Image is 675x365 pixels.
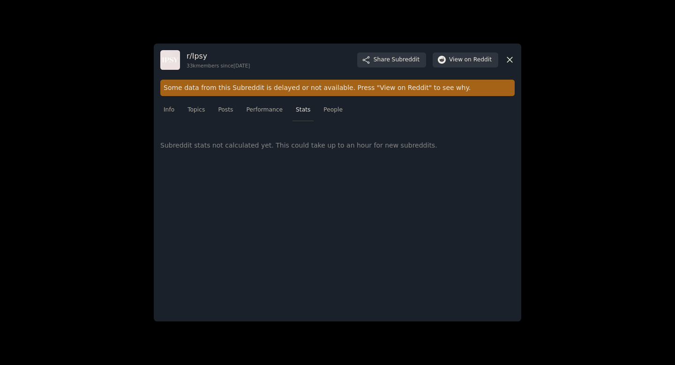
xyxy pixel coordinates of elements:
[465,56,492,64] span: on Reddit
[160,103,178,122] a: Info
[218,106,233,114] span: Posts
[164,106,174,114] span: Info
[320,103,346,122] a: People
[292,103,314,122] a: Stats
[187,51,250,61] h3: r/ Ipsy
[392,56,420,64] span: Subreddit
[323,106,343,114] span: People
[184,103,208,122] a: Topics
[357,52,426,67] button: ShareSubreddit
[433,52,498,67] button: Viewon Reddit
[246,106,283,114] span: Performance
[160,80,515,96] div: Some data from this Subreddit is delayed or not available. Press "View on Reddit" to see why.
[449,56,492,64] span: View
[374,56,420,64] span: Share
[243,103,286,122] a: Performance
[296,106,310,114] span: Stats
[215,103,236,122] a: Posts
[160,127,515,164] div: Subreddit stats not calculated yet. This could take up to an hour for new subreddits.
[187,106,205,114] span: Topics
[160,50,180,70] img: Ipsy
[187,62,250,69] div: 33k members since [DATE]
